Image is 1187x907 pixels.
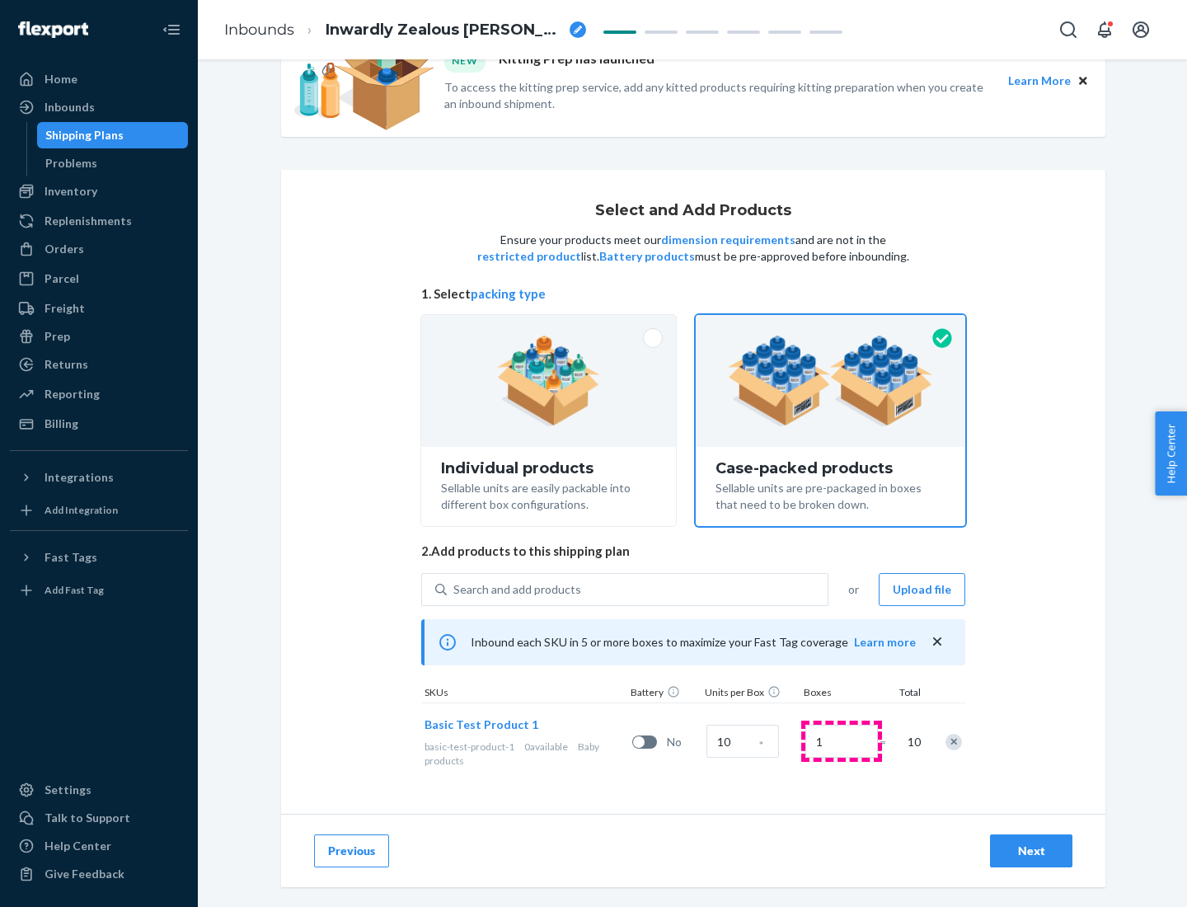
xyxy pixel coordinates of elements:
[1074,72,1092,90] button: Close
[421,285,965,303] span: 1. Select
[10,577,188,604] a: Add Fast Tag
[595,203,791,219] h1: Select and Add Products
[45,583,104,597] div: Add Fast Tag
[37,122,189,148] a: Shipping Plans
[627,685,701,703] div: Battery
[421,619,965,665] div: Inbound each SKU in 5 or more boxes to maximize your Fast Tag coverage
[667,734,700,750] span: No
[45,155,97,172] div: Problems
[45,386,100,402] div: Reporting
[45,300,85,317] div: Freight
[10,411,188,437] a: Billing
[37,150,189,176] a: Problems
[444,49,486,72] div: NEW
[10,323,188,350] a: Prep
[45,866,124,882] div: Give Feedback
[599,248,695,265] button: Battery products
[425,717,538,733] button: Basic Test Product 1
[990,834,1072,867] button: Next
[155,13,188,46] button: Close Navigation
[10,833,188,859] a: Help Center
[10,236,188,262] a: Orders
[441,477,656,513] div: Sellable units are easily packable into different box configurations.
[211,6,599,54] ol: breadcrumbs
[45,810,130,826] div: Talk to Support
[945,734,962,750] div: Remove Item
[929,633,945,651] button: close
[45,503,118,517] div: Add Integration
[10,381,188,407] a: Reporting
[10,178,188,204] a: Inventory
[883,685,924,703] div: Total
[10,861,188,887] button: Give Feedback
[728,336,933,426] img: case-pack.59cecea509d18c883b923b81aeac6d0b.png
[45,183,97,200] div: Inventory
[10,94,188,120] a: Inbounds
[45,328,70,345] div: Prep
[524,740,568,753] span: 0 available
[471,285,546,303] button: packing type
[224,21,294,39] a: Inbounds
[1155,411,1187,496] button: Help Center
[661,232,795,248] button: dimension requirements
[476,232,911,265] p: Ensure your products meet our and are not in the list. must be pre-approved before inbounding.
[45,127,124,143] div: Shipping Plans
[10,777,188,803] a: Settings
[45,416,78,432] div: Billing
[421,685,627,703] div: SKUs
[45,270,79,287] div: Parcel
[10,497,188,524] a: Add Integration
[45,71,77,87] div: Home
[715,477,945,513] div: Sellable units are pre-packaged in boxes that need to be broken down.
[425,740,514,753] span: basic-test-product-1
[45,356,88,373] div: Returns
[10,544,188,571] button: Fast Tags
[45,838,111,854] div: Help Center
[444,79,993,112] p: To access the kitting prep service, add any kitted products requiring kitting preparation when yo...
[706,725,779,758] input: Case Quantity
[805,725,878,758] input: Number of boxes
[45,782,91,798] div: Settings
[314,834,389,867] button: Previous
[10,351,188,378] a: Returns
[1124,13,1157,46] button: Open account menu
[425,717,538,731] span: Basic Test Product 1
[441,460,656,477] div: Individual products
[497,336,600,426] img: individual-pack.facf35554cb0f1810c75b2bd6df2d64e.png
[10,66,188,92] a: Home
[421,543,965,560] span: 2. Add products to this shipping plan
[477,248,581,265] button: restricted product
[800,685,883,703] div: Boxes
[10,295,188,322] a: Freight
[453,581,581,598] div: Search and add products
[1088,13,1121,46] button: Open notifications
[45,213,132,229] div: Replenishments
[45,549,97,566] div: Fast Tags
[10,805,188,831] a: Talk to Support
[854,634,916,651] button: Learn more
[18,21,88,38] img: Flexport logo
[701,685,800,703] div: Units per Box
[1008,72,1071,90] button: Learn More
[880,734,896,750] span: =
[848,581,859,598] span: or
[715,460,945,477] div: Case-packed products
[879,573,965,606] button: Upload file
[45,241,84,257] div: Orders
[904,734,921,750] span: 10
[45,469,114,486] div: Integrations
[1052,13,1085,46] button: Open Search Box
[10,464,188,491] button: Integrations
[499,49,654,72] p: Kitting Prep has launched
[10,266,188,292] a: Parcel
[45,99,95,115] div: Inbounds
[425,740,626,768] div: Baby products
[1004,843,1058,859] div: Next
[10,208,188,234] a: Replenishments
[326,20,563,41] span: Inwardly Zealous Saola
